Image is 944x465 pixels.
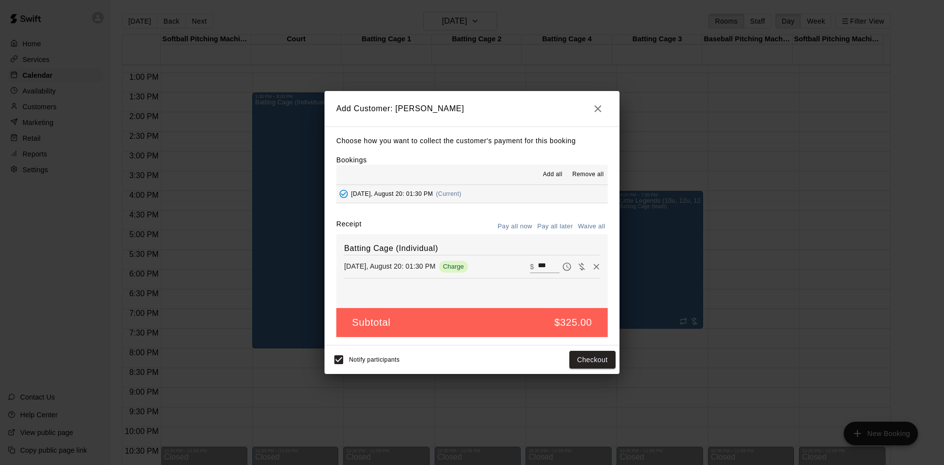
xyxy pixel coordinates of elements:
[324,91,619,126] h2: Add Customer: [PERSON_NAME]
[336,186,351,201] button: Added - Collect Payment
[336,135,608,147] p: Choose how you want to collect the customer's payment for this booking
[530,262,534,272] p: $
[439,263,468,270] span: Charge
[560,262,574,270] span: Pay later
[575,219,608,234] button: Waive all
[336,156,367,164] label: Bookings
[436,190,462,197] span: (Current)
[555,316,592,329] h5: $325.00
[344,261,436,271] p: [DATE], August 20: 01:30 PM
[336,219,361,234] label: Receipt
[574,262,589,270] span: Waive payment
[589,259,604,274] button: Remove
[336,185,608,203] button: Added - Collect Payment[DATE], August 20: 01:30 PM(Current)
[349,356,400,363] span: Notify participants
[351,190,433,197] span: [DATE], August 20: 01:30 PM
[344,242,600,255] h6: Batting Cage (Individual)
[352,316,390,329] h5: Subtotal
[543,170,562,180] span: Add all
[535,219,576,234] button: Pay all later
[568,167,608,183] button: Remove all
[537,167,568,183] button: Add all
[569,351,616,369] button: Checkout
[495,219,535,234] button: Pay all now
[572,170,604,180] span: Remove all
